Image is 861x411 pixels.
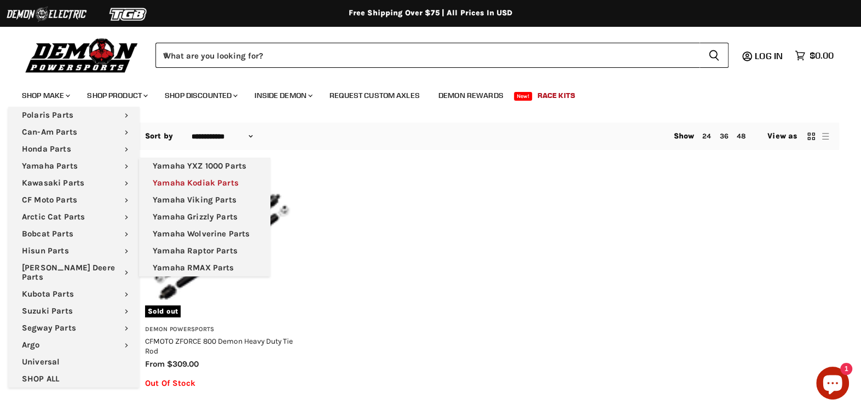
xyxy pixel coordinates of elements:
a: CF Moto Parts [8,192,140,209]
a: Can-Am Parts [8,124,140,141]
img: TGB Logo 2 [88,4,170,25]
a: Yamaha Kodiak Parts [139,175,270,192]
a: Segway Parts [8,320,140,337]
img: Demon Powersports [22,36,142,74]
a: Race Kits [529,84,583,107]
a: 36 [719,132,728,140]
form: Product [155,43,729,68]
a: Yamaha YXZ 1000 Parts [139,158,270,175]
a: 24 [702,132,711,140]
ul: Main menu [14,80,831,107]
a: Universal [8,354,140,371]
span: Log in [755,50,783,61]
ul: Main menu [8,107,140,387]
a: Suzuki Parts [8,303,140,320]
a: Yamaha Wolverine Parts [139,225,270,242]
inbox-online-store-chat: Shopify online store chat [813,367,852,402]
a: Inside Demon [246,84,319,107]
a: [PERSON_NAME] Deere Parts [8,259,140,286]
span: Show [674,131,695,141]
input: When autocomplete results are available use up and down arrows to review and enter to select [155,43,700,68]
span: from [145,359,165,369]
a: Argo [8,337,140,354]
a: CFMOTO ZFORCE 800 Demon Heavy Duty Tie Rod [145,337,293,355]
a: Polaris Parts [8,107,140,124]
a: Kubota Parts [8,286,140,303]
a: Shop Discounted [157,84,244,107]
a: Shop Product [79,84,154,107]
span: $309.00 [167,359,199,369]
a: Hisun Parts [8,242,140,259]
a: Arctic Cat Parts [8,209,140,225]
a: Shop Make [14,84,77,107]
button: Search [700,43,729,68]
a: Yamaha Parts [8,158,140,175]
button: grid view [806,131,817,142]
a: Yamaha Viking Parts [139,192,270,209]
span: Sold out [145,305,181,317]
a: $0.00 [789,48,839,63]
span: New! [514,92,533,101]
p: Out Of Stock [145,379,296,388]
a: Log in [750,51,789,61]
h3: Demon Powersports [145,326,296,334]
button: list view [820,131,831,142]
a: Bobcat Parts [8,225,140,242]
nav: Collection utilities [137,123,839,150]
a: Request Custom Axles [321,84,428,107]
a: Demon Rewards [430,84,512,107]
a: Honda Parts [8,141,140,158]
a: Yamaha Grizzly Parts [139,209,270,225]
a: Yamaha Raptor Parts [139,242,270,259]
a: 48 [737,132,746,140]
span: $0.00 [810,50,834,61]
a: Kawasaki Parts [8,175,140,192]
span: View as [767,132,797,141]
ul: Main menu [139,158,270,276]
a: SHOP ALL [8,371,140,387]
label: Sort by [145,132,173,141]
img: Demon Electric Logo 2 [5,4,88,25]
a: Yamaha RMAX Parts [139,259,270,276]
